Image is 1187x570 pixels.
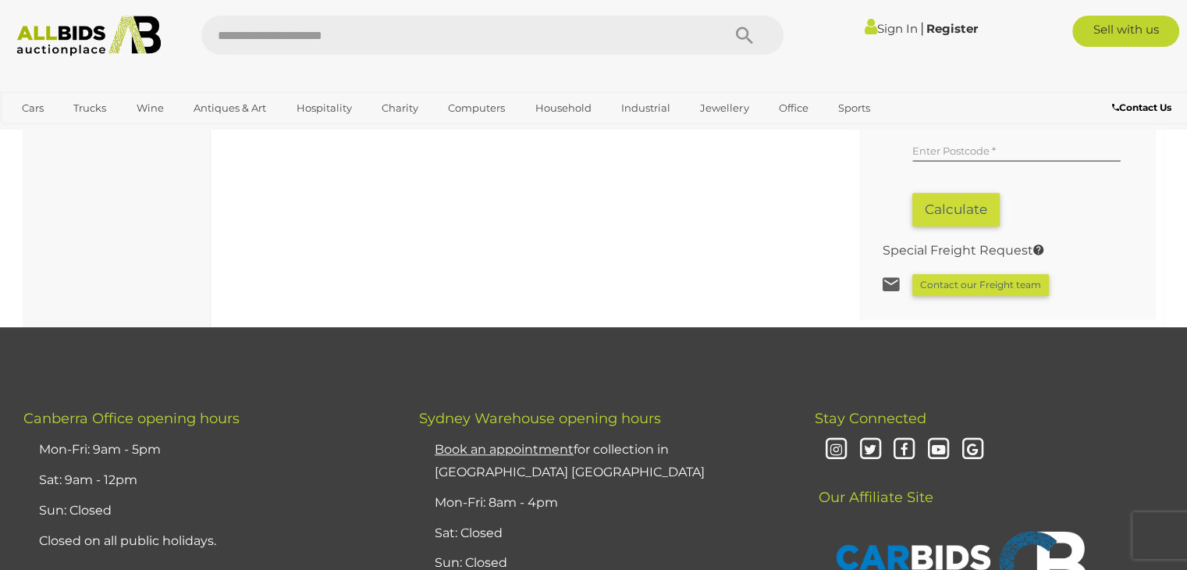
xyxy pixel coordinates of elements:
button: Search [705,16,784,55]
a: Charity [371,95,428,121]
a: Antiques & Art [183,95,276,121]
li: Mon-Fri: 8am - 4pm [431,488,776,518]
a: Wine [126,95,174,121]
i: Facebook [890,436,918,464]
a: Computers [438,95,515,121]
a: Office [769,95,819,121]
b: Contact Us [1112,102,1171,113]
span: Canberra Office opening hours [23,410,240,427]
span: Our Affiliate Site [815,465,933,506]
a: [GEOGRAPHIC_DATA] [12,121,143,147]
a: Sell with us [1072,16,1179,47]
li: Mon-Fri: 9am - 5pm [35,435,380,465]
a: Cars [12,95,54,121]
li: Sat: 9am - 12pm [35,465,380,496]
i: Instagram [823,436,850,464]
span: Stay Connected [815,410,926,427]
a: Sign In [864,21,917,36]
li: Closed on all public holidays. [35,526,380,557]
a: Trucks [63,95,116,121]
a: Hospitality [286,95,362,121]
i: Twitter [857,436,884,464]
i: Youtube [925,436,952,464]
a: Book an appointmentfor collection in [GEOGRAPHIC_DATA] [GEOGRAPHIC_DATA] [435,442,705,479]
a: Contact Us [1112,99,1175,116]
button: Contact our Freight team [912,274,1049,296]
a: Jewellery [690,95,759,121]
button: Calculate [912,193,1000,226]
img: Allbids.com.au [9,16,169,56]
li: Sat: Closed [431,518,776,549]
a: Industrial [611,95,681,121]
li: Sun: Closed [35,496,380,526]
u: Book an appointment [435,442,574,457]
a: Sports [828,95,880,121]
a: Household [525,95,602,121]
span: Sydney Warehouse opening hours [419,410,661,427]
i: Google [959,436,986,464]
h2: Special Freight Request [883,244,1109,258]
span: | [919,20,923,37]
a: Register [926,21,977,36]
